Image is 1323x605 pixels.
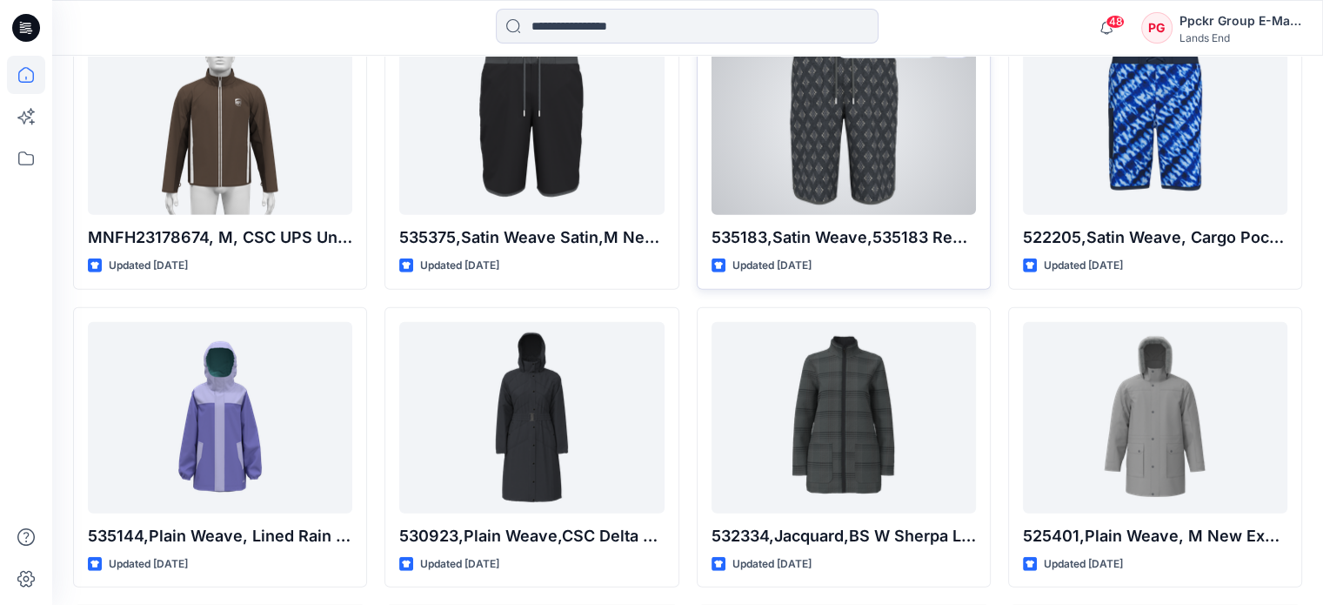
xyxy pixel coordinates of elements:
a: 525401,Plain Weave, M New Expedition Parka [1023,322,1287,514]
div: Ppckr Group E-Mail Pan Pacific [1179,10,1301,31]
p: Updated [DATE] [109,555,188,574]
p: MNFH23178674, M, CSC UPS Unisex Reg Driver Jacket Liner [88,225,352,250]
a: MNFH23178674, M, CSC UPS Unisex Reg Driver Jacket Liner [88,24,352,215]
div: Lands End [1179,31,1301,44]
p: Updated [DATE] [1044,257,1123,275]
p: 522205,Satin Weave, Cargo Pocket Swim Trunks B [1023,225,1287,250]
p: 525401,Plain Weave, M New Expedition Parka [1023,524,1287,548]
p: Updated [DATE] [420,555,499,574]
p: 530923,Plain Weave,CSC Delta Wm Regular Commuter Coat- [399,524,664,548]
p: Updated [DATE] [732,555,812,574]
p: 535183,Satin Weave,535183 Regular MNSS23172603 Spring RMS Department 11 - MN SWIMWEAR Vendor PAN-... [712,225,976,250]
p: 535375,Satin Weave Satin,M New Board Short 9" [399,225,664,250]
a: 535144,Plain Weave, Lined Rain Parka K, Proto [88,322,352,514]
a: 535375,Satin Weave Satin,M New Board Short 9" [399,24,664,215]
p: 532334,Jacquard,BS W Sherpa Lined Insulated Jacket [712,524,976,548]
p: Updated [DATE] [1044,555,1123,574]
p: Updated [DATE] [420,257,499,275]
a: 522205,Satin Weave, Cargo Pocket Swim Trunks B [1023,24,1287,215]
p: Updated [DATE] [109,257,188,275]
a: 530923,Plain Weave,CSC Delta Wm Regular Commuter Coat- [399,322,664,514]
p: 535144,Plain Weave, Lined Rain Parka K, Proto [88,524,352,548]
a: 532334,Jacquard,BS W Sherpa Lined Insulated Jacket [712,322,976,514]
a: 535183,Satin Weave,535183 Regular MNSS23172603 Spring RMS Department 11 - MN SWIMWEAR Vendor PAN-... [712,24,976,215]
span: 48 [1106,15,1125,29]
p: Updated [DATE] [732,257,812,275]
div: PG [1141,12,1173,44]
